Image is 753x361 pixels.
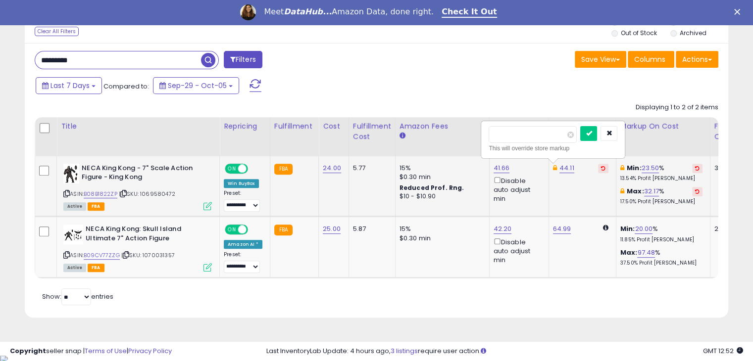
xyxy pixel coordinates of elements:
[494,224,512,234] a: 42.20
[224,251,262,273] div: Preset:
[734,9,744,15] div: Close
[226,226,238,234] span: ON
[714,164,745,173] div: 3
[353,121,391,142] div: Fulfillment Cost
[10,347,172,356] div: seller snap | |
[61,121,215,132] div: Title
[559,163,574,173] a: 44.11
[247,226,262,234] span: OFF
[86,225,206,245] b: NECA King Kong: Skull Island Ultimate 7" Action Figure
[400,121,485,132] div: Amazon Fees
[247,164,262,173] span: OFF
[400,173,482,181] div: $0.30 min
[620,236,703,243] p: 11.85% Profit [PERSON_NAME]
[224,179,259,188] div: Win BuyBox
[400,132,405,140] small: Amazon Fees.
[36,77,102,94] button: Last 7 Days
[637,248,655,258] a: 97.48
[494,236,541,265] div: Disable auto adjust min
[84,251,120,260] a: B09CV77ZZG
[88,264,104,272] span: FBA
[224,190,262,212] div: Preset:
[266,347,743,356] div: Last InventoryLab Update: 4 hours ago, require user action.
[636,103,718,112] div: Displaying 1 to 2 of 2 items
[489,143,617,153] div: This will override store markup
[153,77,239,94] button: Sep-29 - Oct-05
[103,82,149,91] span: Compared to:
[224,121,266,132] div: Repricing
[63,164,212,210] div: ASIN:
[616,117,710,156] th: The percentage added to the cost of goods (COGS) that forms the calculator for Min & Max prices.
[63,264,86,272] span: All listings currently available for purchase on Amazon
[627,163,642,173] b: Min:
[628,51,674,68] button: Columns
[63,164,79,183] img: 41Ja7sMtptL._SL40_.jpg
[119,190,175,198] span: | SKU: 1069580472
[620,248,638,257] b: Max:
[274,225,293,235] small: FBA
[82,164,202,184] b: NECA King Kong - 7" Scale Action Figure - King Kong
[224,51,262,68] button: Filters
[634,54,665,64] span: Columns
[494,163,510,173] a: 41.66
[442,7,497,18] a: Check It Out
[620,224,635,233] b: Min:
[620,175,703,182] p: 13.54% Profit [PERSON_NAME]
[168,81,227,90] span: Sep-29 - Oct-05
[264,7,434,17] div: Meet Amazon Data, done right.
[391,346,418,356] a: 3 listings
[620,187,703,205] div: %
[644,186,659,196] a: 32.17
[353,164,388,173] div: 5.77
[121,251,175,259] span: | SKU: 1070031357
[240,4,256,20] img: Profile image for Georgie
[714,225,745,233] div: 2
[50,81,90,90] span: Last 7 Days
[42,292,113,301] span: Show: entries
[642,163,659,173] a: 23.50
[400,164,482,173] div: 15%
[620,198,703,205] p: 17.50% Profit [PERSON_NAME]
[676,51,718,68] button: Actions
[400,192,482,201] div: $10 - $10.90
[88,202,104,211] span: FBA
[714,121,749,142] div: Fulfillable Quantity
[128,346,172,356] a: Privacy Policy
[224,240,262,249] div: Amazon AI *
[323,224,341,234] a: 25.00
[620,164,703,182] div: %
[494,175,541,204] div: Disable auto adjust min
[274,121,314,132] div: Fulfillment
[274,164,293,175] small: FBA
[620,121,706,132] div: Markup on Cost
[85,346,127,356] a: Terms of Use
[323,163,341,173] a: 24.00
[679,29,706,37] label: Archived
[63,225,212,271] div: ASIN:
[284,7,332,16] i: DataHub...
[575,51,626,68] button: Save View
[621,29,657,37] label: Out of Stock
[400,183,464,192] b: Reduced Prof. Rng.
[353,225,388,233] div: 5.87
[703,346,743,356] span: 2025-10-13 12:52 GMT
[63,225,83,244] img: 31MT33Z8ktL._SL40_.jpg
[553,224,571,234] a: 64.99
[10,346,46,356] strong: Copyright
[400,225,482,233] div: 15%
[635,224,653,234] a: 20.00
[620,248,703,267] div: %
[627,186,644,196] b: Max:
[84,190,117,198] a: B08B1822ZP
[226,164,238,173] span: ON
[35,27,79,36] div: Clear All Filters
[620,260,703,267] p: 37.50% Profit [PERSON_NAME]
[400,234,482,243] div: $0.30 min
[323,121,345,132] div: Cost
[620,225,703,243] div: %
[63,202,86,211] span: All listings currently available for purchase on Amazon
